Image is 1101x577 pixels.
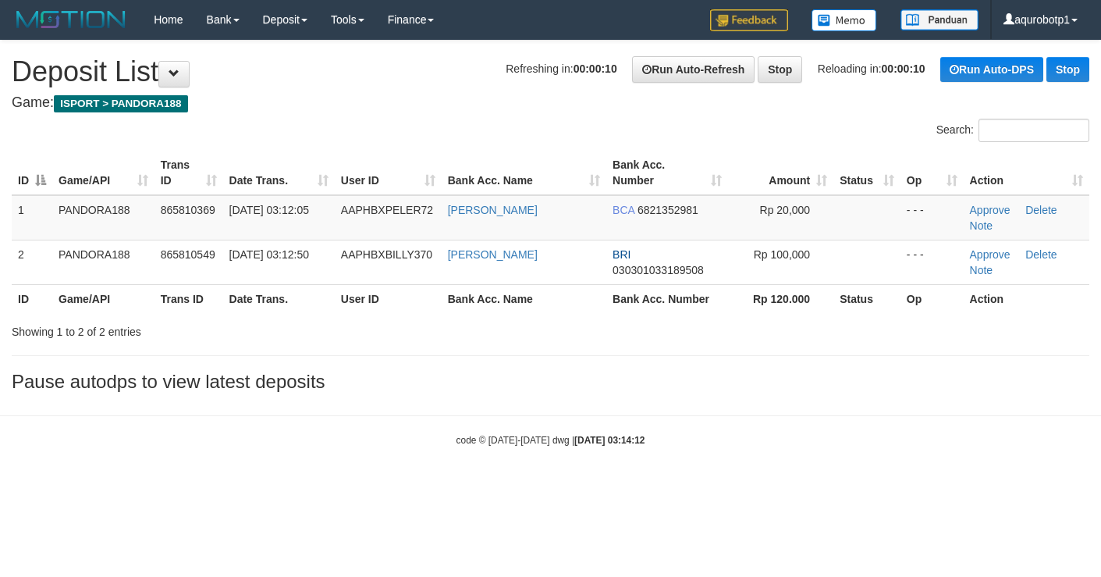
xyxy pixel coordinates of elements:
[12,8,130,31] img: MOTION_logo.png
[978,119,1089,142] input: Search:
[161,248,215,261] span: 865810549
[223,151,335,195] th: Date Trans.: activate to sort column ascending
[442,284,606,313] th: Bank Acc. Name
[964,151,1089,195] th: Action: activate to sort column ascending
[964,284,1089,313] th: Action
[54,95,188,112] span: ISPORT > PANDORA188
[818,62,925,75] span: Reloading in:
[812,9,877,31] img: Button%20Memo.svg
[448,248,538,261] a: [PERSON_NAME]
[728,284,833,313] th: Rp 120.000
[335,284,442,313] th: User ID
[335,151,442,195] th: User ID: activate to sort column ascending
[12,372,1089,392] h3: Pause autodps to view latest deposits
[12,56,1089,87] h1: Deposit List
[574,435,645,446] strong: [DATE] 03:14:12
[940,57,1043,82] a: Run Auto-DPS
[229,248,309,261] span: [DATE] 03:12:50
[613,204,634,216] span: BCA
[12,195,52,240] td: 1
[970,219,993,232] a: Note
[754,248,810,261] span: Rp 100,000
[833,151,900,195] th: Status: activate to sort column ascending
[12,284,52,313] th: ID
[161,204,215,216] span: 865810369
[970,204,1010,216] a: Approve
[52,151,154,195] th: Game/API: activate to sort column ascending
[223,284,335,313] th: Date Trans.
[1025,248,1057,261] a: Delete
[882,62,925,75] strong: 00:00:10
[710,9,788,31] img: Feedback.jpg
[900,151,964,195] th: Op: activate to sort column ascending
[728,151,833,195] th: Amount: activate to sort column ascending
[900,195,964,240] td: - - -
[606,284,728,313] th: Bank Acc. Number
[970,264,993,276] a: Note
[341,204,433,216] span: AAPHBXPELER72
[613,248,630,261] span: BRI
[341,248,432,261] span: AAPHBXBILLY370
[229,204,309,216] span: [DATE] 03:12:05
[900,284,964,313] th: Op
[448,204,538,216] a: [PERSON_NAME]
[456,435,645,446] small: code © [DATE]-[DATE] dwg |
[900,240,964,284] td: - - -
[12,240,52,284] td: 2
[12,151,52,195] th: ID: activate to sort column descending
[613,264,704,276] span: Copy 030301033189508 to clipboard
[936,119,1089,142] label: Search:
[638,204,698,216] span: Copy 6821352981 to clipboard
[758,56,802,83] a: Stop
[154,151,223,195] th: Trans ID: activate to sort column ascending
[12,95,1089,111] h4: Game:
[506,62,616,75] span: Refreshing in:
[574,62,617,75] strong: 00:00:10
[833,284,900,313] th: Status
[52,240,154,284] td: PANDORA188
[52,284,154,313] th: Game/API
[900,9,978,30] img: panduan.png
[154,284,223,313] th: Trans ID
[52,195,154,240] td: PANDORA188
[1025,204,1057,216] a: Delete
[606,151,728,195] th: Bank Acc. Number: activate to sort column ascending
[632,56,755,83] a: Run Auto-Refresh
[970,248,1010,261] a: Approve
[442,151,606,195] th: Bank Acc. Name: activate to sort column ascending
[1046,57,1089,82] a: Stop
[12,318,447,340] div: Showing 1 to 2 of 2 entries
[760,204,811,216] span: Rp 20,000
